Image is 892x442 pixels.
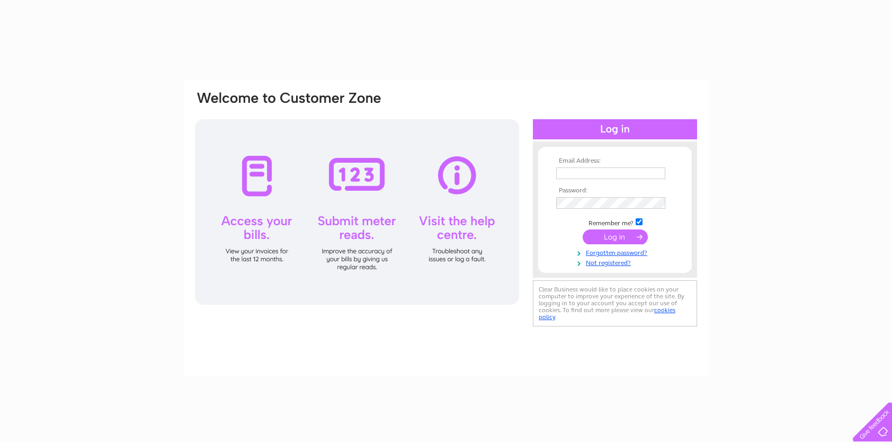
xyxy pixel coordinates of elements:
th: Password: [554,187,676,195]
th: Email Address: [554,157,676,165]
a: cookies policy [539,306,675,321]
div: Clear Business would like to place cookies on your computer to improve your experience of the sit... [533,280,697,326]
a: Not registered? [556,257,676,267]
td: Remember me? [554,217,676,227]
a: Forgotten password? [556,247,676,257]
input: Submit [583,229,648,244]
